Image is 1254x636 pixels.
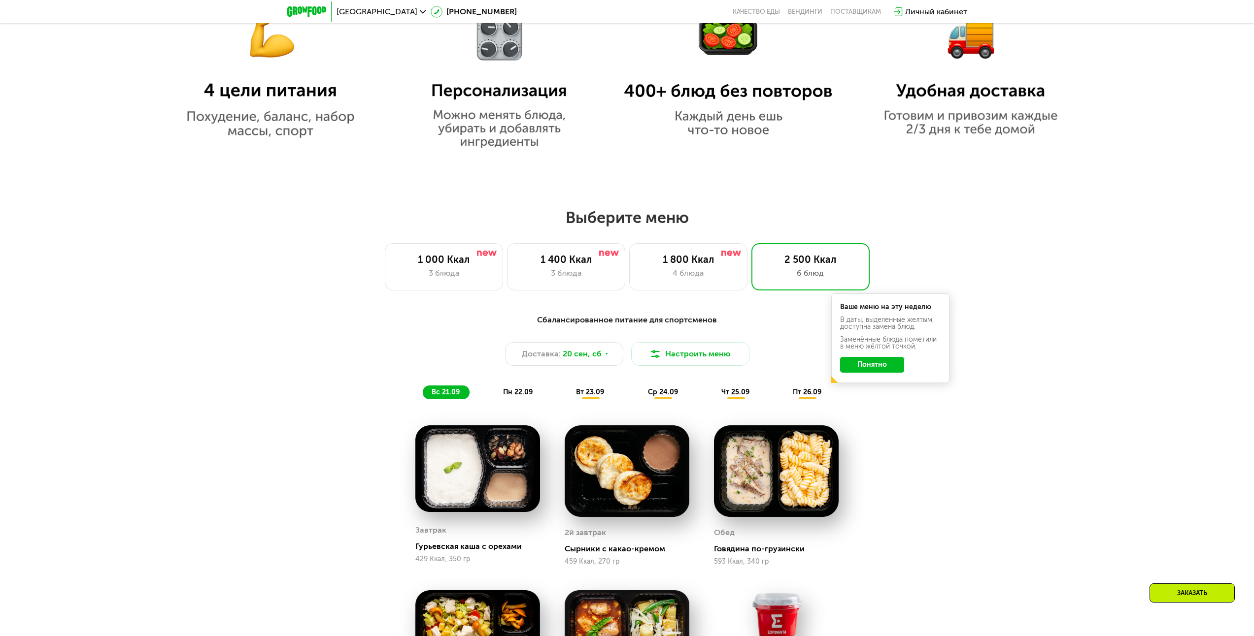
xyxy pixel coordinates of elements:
[565,558,689,566] div: 459 Ккал, 270 гр
[721,388,749,396] span: чт 25.09
[576,388,604,396] span: вт 23.09
[432,388,460,396] span: вс 21.09
[395,267,493,279] div: 3 блюда
[733,8,780,16] a: Качество еды
[762,267,859,279] div: 6 блюд
[631,342,749,366] button: Настроить меню
[905,6,967,18] div: Личный кабинет
[565,544,697,554] div: Сырники с какао-кремом
[415,523,446,538] div: Завтрак
[793,388,821,396] span: пт 26.09
[840,317,941,330] div: В даты, выделенные желтым, доступна замена блюд.
[337,8,417,16] span: [GEOGRAPHIC_DATA]
[830,8,881,16] div: поставщикам
[788,8,822,16] a: Вендинги
[648,388,678,396] span: ср 24.09
[714,558,839,566] div: 593 Ккал, 340 гр
[395,254,493,265] div: 1 000 Ккал
[840,336,941,350] div: Заменённые блюда пометили в меню жёлтой точкой.
[565,525,606,540] div: 2й завтрак
[415,541,548,551] div: Гурьевская каша с орехами
[517,267,615,279] div: 3 блюда
[714,525,735,540] div: Обед
[336,314,919,326] div: Сбалансированное питание для спортсменов
[503,388,533,396] span: пн 22.09
[517,254,615,265] div: 1 400 Ккал
[640,267,737,279] div: 4 блюда
[32,208,1222,227] h2: Выберите меню
[431,6,517,18] a: [PHONE_NUMBER]
[1150,583,1235,603] div: Заказать
[522,348,561,360] span: Доставка:
[840,357,904,373] button: Понятно
[415,555,540,563] div: 429 Ккал, 350 гр
[714,544,847,554] div: Говядина по-грузински
[563,348,602,360] span: 20 сен, сб
[640,254,737,265] div: 1 800 Ккал
[840,304,941,311] div: Ваше меню на эту неделю
[762,254,859,265] div: 2 500 Ккал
